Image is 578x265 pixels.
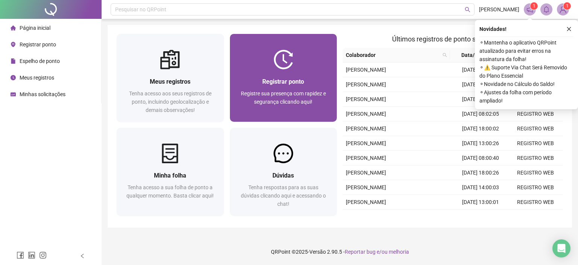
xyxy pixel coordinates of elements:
span: Tenha respostas para as suas dúvidas clicando aqui e acessando o chat! [241,184,326,207]
td: [DATE] 18:00:24 [453,77,508,92]
div: Open Intercom Messenger [552,239,570,257]
span: Novidades ! [479,25,507,33]
footer: QRPoint © 2025 - 2.90.5 - [102,239,578,265]
span: environment [11,42,16,47]
span: home [11,25,16,31]
span: [PERSON_NAME] [346,96,386,102]
td: [DATE] 18:00:02 [453,121,508,136]
td: [DATE] 08:00:03 [453,210,508,224]
span: bell [543,6,550,13]
span: Reportar bug e/ou melhoria [345,249,409,255]
span: search [443,53,447,57]
span: ⚬ Novidade no Cálculo do Saldo! [479,80,573,88]
span: [PERSON_NAME] [346,111,386,117]
span: [PERSON_NAME] [479,5,519,14]
sup: 1 [530,2,538,10]
a: Meus registrosTenha acesso aos seus registros de ponto, incluindo geolocalização e demais observa... [117,34,224,122]
sup: Atualize o seu contato no menu Meus Dados [563,2,571,10]
span: Versão [309,249,326,255]
td: [DATE] 14:00:03 [453,180,508,195]
span: [PERSON_NAME] [346,140,386,146]
td: REGISTRO WEB [508,210,563,224]
span: 1 [533,3,535,9]
span: [PERSON_NAME] [346,170,386,176]
span: Colaborador [346,51,440,59]
span: file [11,58,16,64]
span: [PERSON_NAME] [346,199,386,205]
td: REGISTRO WEB [508,151,563,165]
a: Minha folhaTenha acesso a sua folha de ponto a qualquer momento. Basta clicar aqui! [117,128,224,216]
span: schedule [11,92,16,97]
td: [DATE] 12:59:59 [453,92,508,107]
span: left [80,253,85,259]
img: 94020 [557,4,569,15]
span: 1 [566,3,569,9]
span: [PERSON_NAME] [346,126,386,132]
td: [DATE] 08:00:40 [453,151,508,165]
span: ⚬ Ajustes da folha com período ampliado! [479,88,573,105]
span: Registrar ponto [262,78,304,85]
td: [DATE] 13:00:26 [453,136,508,151]
a: DúvidasTenha respostas para as suas dúvidas clicando aqui e acessando o chat! [230,128,337,216]
td: REGISTRO WEB [508,180,563,195]
td: [DATE] 13:00:01 [453,195,508,210]
span: clock-circle [11,75,16,80]
span: [PERSON_NAME] [346,155,386,161]
span: search [465,7,470,12]
a: Registrar pontoRegistre sua presença com rapidez e segurança clicando aqui! [230,34,337,122]
span: notification [526,6,533,13]
span: Data/Hora [453,51,494,59]
span: Minhas solicitações [20,91,65,97]
span: [PERSON_NAME] [346,81,386,87]
td: [DATE] 08:00:06 [453,63,508,77]
span: Dúvidas [272,172,294,179]
span: instagram [39,251,47,259]
span: search [441,49,449,61]
span: ⚬ ⚠️ Suporte Via Chat Será Removido do Plano Essencial [479,63,573,80]
td: [DATE] 18:00:26 [453,165,508,180]
span: [PERSON_NAME] [346,184,386,190]
span: Espelho de ponto [20,58,60,64]
span: Tenha acesso aos seus registros de ponto, incluindo geolocalização e demais observações! [129,90,211,113]
td: [DATE] 08:02:05 [453,107,508,121]
span: Últimos registros de ponto sincronizados [392,35,514,43]
span: Tenha acesso a sua folha de ponto a qualquer momento. Basta clicar aqui! [126,184,214,199]
td: REGISTRO WEB [508,121,563,136]
span: linkedin [28,251,35,259]
span: Meus registros [20,75,54,81]
span: Página inicial [20,25,50,31]
td: REGISTRO WEB [508,165,563,180]
td: REGISTRO WEB [508,136,563,151]
span: [PERSON_NAME] [346,67,386,73]
span: Meus registros [150,78,190,85]
td: REGISTRO WEB [508,107,563,121]
span: close [566,26,572,32]
span: Registre sua presença com rapidez e segurança clicando aqui! [241,90,326,105]
span: facebook [17,251,24,259]
span: Registrar ponto [20,41,56,47]
span: Minha folha [154,172,186,179]
th: Data/Hora [450,48,503,63]
td: REGISTRO WEB [508,195,563,210]
span: ⚬ Mantenha o aplicativo QRPoint atualizado para evitar erros na assinatura da folha! [479,38,573,63]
